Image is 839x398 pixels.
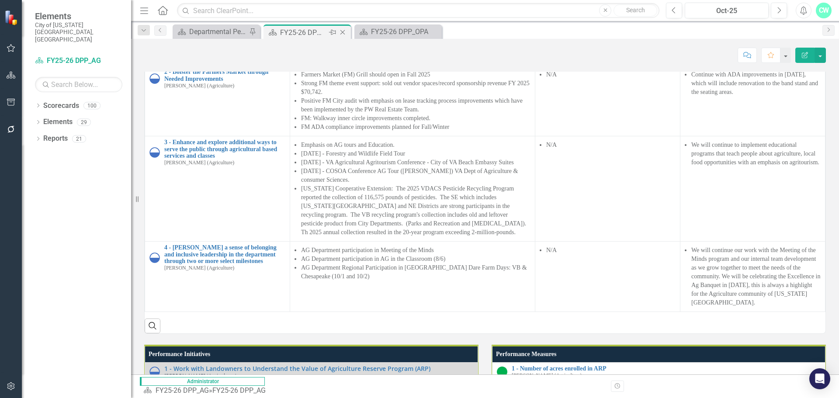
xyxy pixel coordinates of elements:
a: Elements [43,117,73,127]
span: Elements [35,11,122,21]
a: 1 - Work with Landowners to Understand the Value of Agriculture Reserve Program (ARP) [164,365,473,372]
li: AG Department Regional Participation in [GEOGRAPHIC_DATA] Dare Farm Days: VB & Chesapeake (10/1 a... [301,263,530,281]
li: Continue with ADA improvements in [DATE], which will include renovation to the band stand and the... [691,70,821,97]
div: FY25-26 DPP_AG [212,386,266,395]
small: [PERSON_NAME] (Agriculture) [164,265,234,271]
div: Open Intercom Messenger [809,368,830,389]
small: [PERSON_NAME] (Agriculture) [164,373,237,378]
td: Double-Click to Edit Right Click for Context Menu [145,136,290,242]
td: Double-Click to Edit Right Click for Context Menu [492,362,825,381]
a: FY25-26 DPP_AG [35,56,122,66]
a: Scorecards [43,101,79,111]
a: 2 - Bolster the Farmers Market through Needed Improvements [164,69,285,82]
li: Farmers Market (FM) Grill should open in Fall 2025 [301,70,530,79]
li: We will continue to implement educational programs that teach people about agriculture, local foo... [691,141,821,167]
td: Double-Click to Edit [535,242,680,312]
a: FY25-26 DPP_AG [156,386,209,395]
td: Double-Click to Edit [290,66,535,136]
li: AG Department participation in AG in the Classroom (8/6) [301,255,530,263]
button: Oct-25 [685,3,769,18]
a: 4 - [PERSON_NAME] a sense of belonging and inclusive leadership in the department through two or ... [164,244,285,264]
li: [US_STATE] Cooperative Extension: The 2025 VDACS Pesticide Recycling Program reported the collect... [301,184,530,237]
li: AG Department participation in Meeting of the Minds [301,246,530,255]
img: On Target [497,367,507,377]
li: Positive FM City audit with emphasis on lease tracking process improvements which have been imple... [301,97,530,114]
button: Search [614,4,657,17]
a: 3 - Enhance and explore additional ways to serve the public through agricultural based services a... [164,139,285,159]
small: City of [US_STATE][GEOGRAPHIC_DATA], [GEOGRAPHIC_DATA] [35,21,122,43]
li: [DATE] - VA Agricultural Agritourism Conference - City of VA Beach Embassy Suites [301,158,530,167]
div: FY25-26 DPP_AG [280,27,327,38]
span: Search [626,7,645,14]
a: FY25-26 DPP_OPA [357,26,440,37]
a: Departmental Performance Plans [175,26,247,37]
li: N/A [546,246,676,255]
li: FM ADA compliance improvements planned for Fall/Winter [301,123,530,132]
img: ClearPoint Strategy [4,10,20,25]
li: We will continue our work with the Meeting of the Minds program and our internal team development... [691,246,821,307]
td: Double-Click to Edit [290,136,535,242]
span: Administrator [140,377,265,386]
td: Double-Click to Edit Right Click for Context Menu [145,242,290,312]
div: 21 [72,135,86,142]
li: N/A [546,141,676,149]
img: In Progress [149,253,160,263]
li: Emphasis on AG tours and Education. [301,141,530,149]
div: FY25-26 DPP_OPA [371,26,440,37]
td: Double-Click to Edit [680,242,825,312]
img: In Progress [149,367,160,377]
li: FM: Walkway inner circle improvements completed. [301,114,530,123]
div: Departmental Performance Plans [189,26,247,37]
li: N/A [546,70,676,79]
input: Search Below... [35,77,122,92]
small: [PERSON_NAME] (Agriculture) [164,160,234,166]
li: [DATE] - Forestry and Wildlife Field Tour [301,149,530,158]
button: CW [816,3,832,18]
div: » [143,386,269,396]
td: Double-Click to Edit [535,136,680,242]
td: Double-Click to Edit [535,66,680,136]
img: In Progress [149,147,160,158]
input: Search ClearPoint... [177,3,659,18]
li: [DATE] - COSOA Conference AG Tour ([PERSON_NAME]) VA Dept of Agriculture & consumer Sciences. [301,167,530,184]
td: Double-Click to Edit [680,66,825,136]
div: Oct-25 [688,6,766,16]
div: 29 [77,118,91,126]
img: In Progress [149,73,160,84]
li: Strong FM theme event support: sold out vendor spaces/record sponsorship revenue FY 2025 $70,742. [301,79,530,97]
a: Reports [43,134,68,144]
a: 1 - Number of acres enrolled in ARP [512,365,821,372]
td: Double-Click to Edit [680,136,825,242]
small: [PERSON_NAME] (Agriculture) [164,83,234,89]
td: Double-Click to Edit Right Click for Context Menu [145,362,478,381]
small: [PERSON_NAME] (Agriculture) [512,373,582,378]
td: Double-Click to Edit [290,242,535,312]
td: Double-Click to Edit Right Click for Context Menu [145,66,290,136]
div: 100 [83,102,101,109]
